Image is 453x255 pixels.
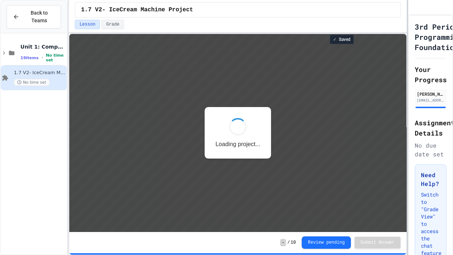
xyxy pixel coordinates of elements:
[101,20,124,29] button: Grade
[415,141,446,159] div: No due date set
[146,107,191,114] p: Loading project...
[360,240,395,246] span: Submit Answer
[14,70,65,76] span: 1.7 V2- IceCream Machine Project
[333,37,337,42] span: ✓
[14,79,50,86] span: No time set
[291,240,296,246] span: 10
[355,237,400,248] button: Submit Answer
[287,240,290,246] span: /
[81,5,193,14] span: 1.7 V2- IceCream Machine Project
[302,236,351,249] button: Review pending
[20,43,65,50] span: Unit 1: Computational Thinking & Problem Solving
[69,34,406,232] iframe: Snap! Programming Environment
[417,98,444,103] div: [EMAIL_ADDRESS][DOMAIN_NAME]
[417,91,444,97] div: [PERSON_NAME]
[415,118,446,138] h2: Assignment Details
[339,37,351,42] span: Saved
[75,20,100,29] button: Lesson
[421,171,440,188] h3: Need Help?
[20,56,39,60] span: 19 items
[42,55,43,61] span: •
[280,239,286,246] span: -
[24,9,55,24] span: Back to Teams
[415,64,446,85] h2: Your Progress
[46,53,65,62] span: No time set
[7,5,61,28] button: Back to Teams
